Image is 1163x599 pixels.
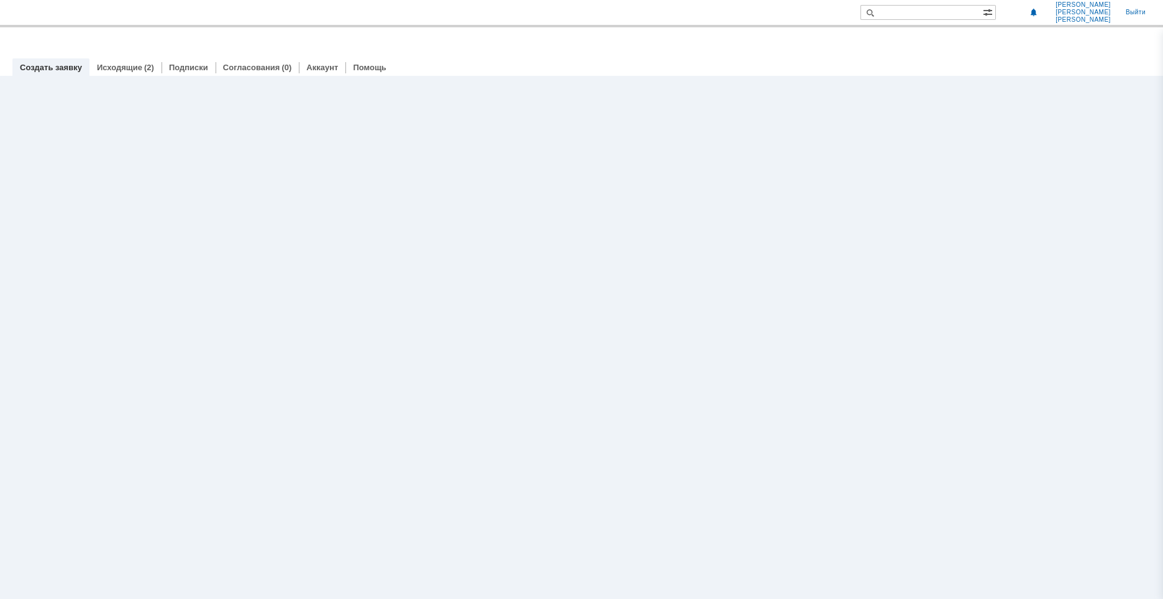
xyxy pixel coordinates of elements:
a: Помощь [353,63,386,72]
span: Расширенный поиск [983,6,995,17]
a: Перейти на домашнюю страницу [15,7,25,17]
a: Согласования [223,63,280,72]
div: (2) [144,63,154,72]
a: Подписки [169,63,208,72]
span: [PERSON_NAME] [1056,1,1111,9]
span: [PERSON_NAME] [1056,16,1111,24]
a: Аккаунт [306,63,338,72]
img: logo [15,7,25,17]
a: Исходящие [97,63,142,72]
div: (0) [281,63,291,72]
a: Создать заявку [20,63,82,72]
span: [PERSON_NAME] [1056,9,1111,16]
